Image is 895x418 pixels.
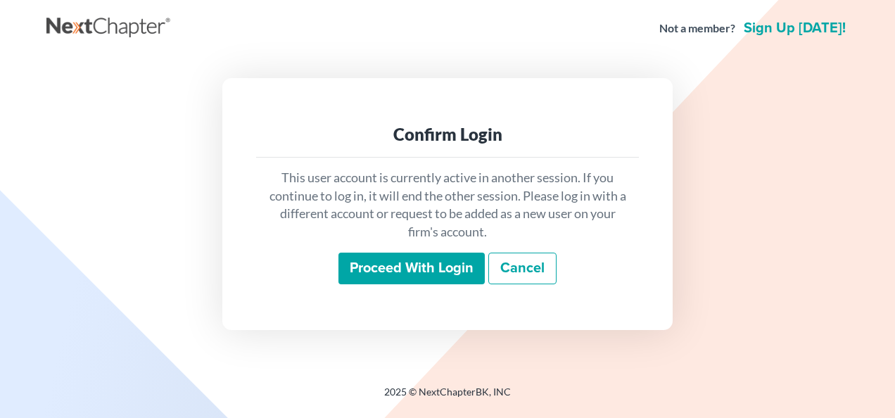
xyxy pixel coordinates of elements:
[267,169,628,241] p: This user account is currently active in another session. If you continue to log in, it will end ...
[488,253,557,285] a: Cancel
[659,20,735,37] strong: Not a member?
[338,253,485,285] input: Proceed with login
[741,21,849,35] a: Sign up [DATE]!
[46,385,849,410] div: 2025 © NextChapterBK, INC
[267,123,628,146] div: Confirm Login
